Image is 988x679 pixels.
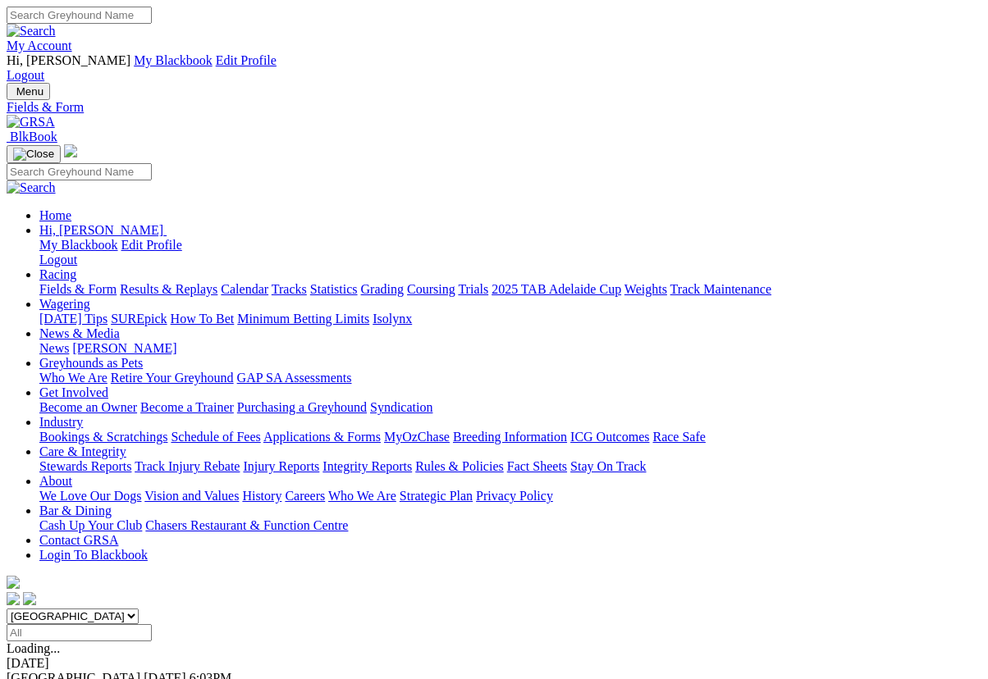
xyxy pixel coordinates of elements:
img: Close [13,148,54,161]
div: Care & Integrity [39,459,981,474]
span: BlkBook [10,130,57,144]
div: News & Media [39,341,981,356]
a: Fields & Form [7,100,981,115]
span: Loading... [7,641,60,655]
a: Track Maintenance [670,282,771,296]
input: Search [7,7,152,24]
a: Retire Your Greyhound [111,371,234,385]
img: Search [7,180,56,195]
div: About [39,489,981,504]
a: Privacy Policy [476,489,553,503]
a: News [39,341,69,355]
a: Chasers Restaurant & Function Centre [145,518,348,532]
a: Weights [624,282,667,296]
a: Strategic Plan [400,489,473,503]
a: [DATE] Tips [39,312,107,326]
a: Minimum Betting Limits [237,312,369,326]
a: Home [39,208,71,222]
a: ICG Outcomes [570,430,649,444]
a: Care & Integrity [39,444,126,458]
a: My Blackbook [134,53,213,67]
a: Track Injury Rebate [135,459,240,473]
a: Results & Replays [120,282,217,296]
a: Calendar [221,282,268,296]
a: Race Safe [652,430,705,444]
div: Bar & Dining [39,518,981,533]
a: Login To Blackbook [39,548,148,562]
img: GRSA [7,115,55,130]
a: Cash Up Your Club [39,518,142,532]
a: Integrity Reports [322,459,412,473]
a: Get Involved [39,385,108,399]
a: My Blackbook [39,238,118,252]
a: Fields & Form [39,282,117,296]
span: Menu [16,85,43,98]
a: Stewards Reports [39,459,131,473]
a: Logout [7,68,44,82]
img: logo-grsa-white.png [64,144,77,157]
a: We Love Our Dogs [39,489,141,503]
a: Statistics [310,282,358,296]
div: Industry [39,430,981,444]
a: [PERSON_NAME] [72,341,176,355]
a: Coursing [407,282,455,296]
div: Get Involved [39,400,981,415]
a: Purchasing a Greyhound [237,400,367,414]
a: Greyhounds as Pets [39,356,143,370]
a: News & Media [39,326,120,340]
a: Syndication [370,400,432,414]
img: Search [7,24,56,39]
a: Breeding Information [453,430,567,444]
a: Become a Trainer [140,400,234,414]
a: Racing [39,267,76,281]
button: Toggle navigation [7,145,61,163]
span: Hi, [PERSON_NAME] [39,223,163,237]
a: Schedule of Fees [171,430,260,444]
img: facebook.svg [7,592,20,605]
a: Who We Are [328,489,396,503]
div: [DATE] [7,656,981,671]
a: 2025 TAB Adelaide Cup [492,282,621,296]
a: History [242,489,281,503]
a: SUREpick [111,312,167,326]
a: MyOzChase [384,430,450,444]
a: Rules & Policies [415,459,504,473]
a: Contact GRSA [39,533,118,547]
a: Stay On Track [570,459,646,473]
a: How To Bet [171,312,235,326]
a: GAP SA Assessments [237,371,352,385]
a: Hi, [PERSON_NAME] [39,223,167,237]
div: My Account [7,53,981,83]
a: BlkBook [7,130,57,144]
a: Bookings & Scratchings [39,430,167,444]
a: Trials [458,282,488,296]
a: Vision and Values [144,489,239,503]
a: Bar & Dining [39,504,112,517]
div: Racing [39,282,981,297]
input: Search [7,163,152,180]
a: About [39,474,72,488]
img: twitter.svg [23,592,36,605]
div: Wagering [39,312,981,326]
input: Select date [7,624,152,641]
a: Wagering [39,297,90,311]
a: Tracks [272,282,307,296]
a: Applications & Forms [263,430,381,444]
a: Careers [285,489,325,503]
a: Become an Owner [39,400,137,414]
button: Toggle navigation [7,83,50,100]
div: Greyhounds as Pets [39,371,981,385]
a: Injury Reports [243,459,319,473]
a: Who We Are [39,371,107,385]
a: Industry [39,415,83,429]
a: Fact Sheets [507,459,567,473]
a: Isolynx [373,312,412,326]
img: logo-grsa-white.png [7,576,20,589]
span: Hi, [PERSON_NAME] [7,53,130,67]
a: Grading [361,282,404,296]
a: Logout [39,253,77,267]
a: Edit Profile [121,238,182,252]
div: Hi, [PERSON_NAME] [39,238,981,267]
a: Edit Profile [216,53,277,67]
